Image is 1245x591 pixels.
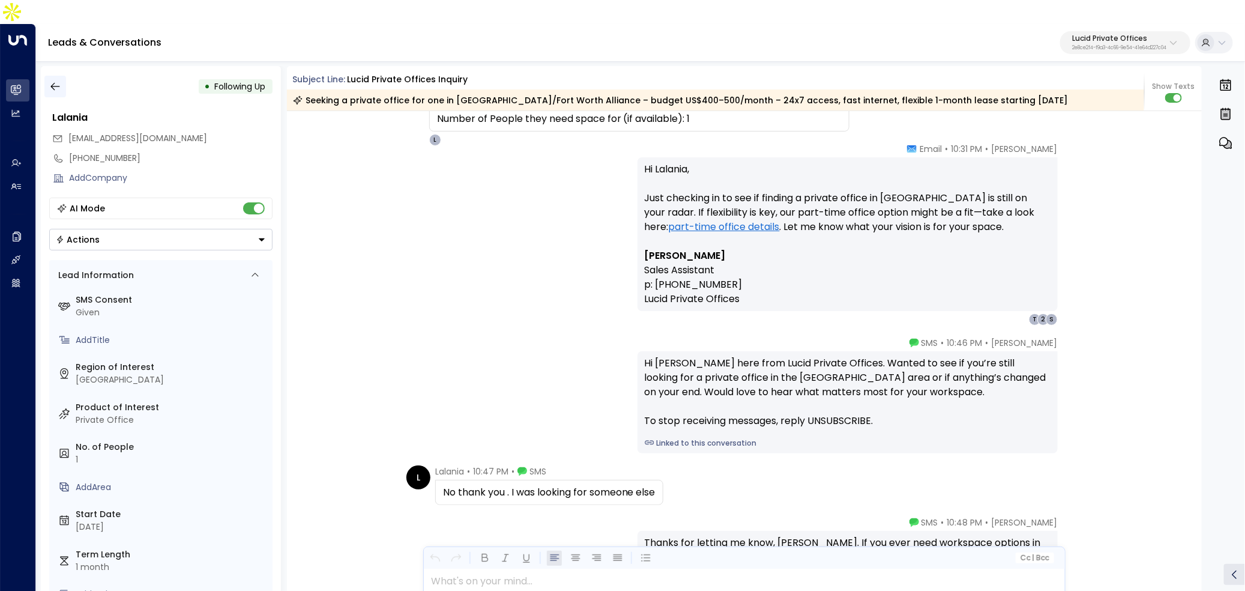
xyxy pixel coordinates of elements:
[69,132,208,145] span: sislmb@verizon.net
[76,561,268,574] div: 1 month
[293,73,346,85] span: Subject Line:
[941,337,944,349] span: •
[645,356,1051,428] div: Hi [PERSON_NAME] here from Lucid Private Offices. Wanted to see if you’re still looking for a pri...
[448,551,463,566] button: Redo
[921,337,938,349] span: SMS
[76,508,268,521] label: Start Date
[645,249,726,262] strong: [PERSON_NAME]
[1072,46,1166,50] p: 2e8ce2f4-f9a3-4c66-9e54-41e64d227c04
[992,337,1058,349] span: [PERSON_NAME]
[1063,143,1087,167] img: 17_headshot.jpg
[669,220,780,234] a: part-time office details
[53,111,273,125] div: Lalania
[76,453,268,466] div: 1
[947,337,983,349] span: 10:46 PM
[1020,554,1049,562] span: Cc Bcc
[951,143,983,155] span: 10:31 PM
[49,229,273,250] button: Actions
[76,441,268,453] label: No. of People
[76,361,268,374] label: Region of Interest
[56,234,100,245] div: Actions
[1152,81,1195,92] span: Show Texts
[945,143,948,155] span: •
[645,292,740,306] a: Lucid Private Offices
[429,134,441,146] div: L
[76,374,268,386] div: [GEOGRAPHIC_DATA]
[76,481,268,494] div: AddArea
[49,229,273,250] div: Button group with a nested menu
[76,401,268,414] label: Product of Interest
[69,132,208,144] span: [EMAIL_ADDRESS][DOMAIN_NAME]
[1037,314,1049,326] div: 2
[511,465,514,477] span: •
[986,517,989,529] span: •
[293,94,1069,106] div: Seeking a private office for one in [GEOGRAPHIC_DATA]/Fort Worth Alliance – budget US$400–500/mon...
[76,306,268,319] div: Given
[76,294,268,306] label: SMS Consent
[1072,35,1166,42] p: Lucid Private Offices
[645,438,1051,449] a: Linked to this conversation
[76,548,268,561] label: Term Length
[76,521,268,533] div: [DATE]
[645,277,743,292] span: p: [PHONE_NUMBER]
[921,517,938,529] span: SMS
[406,465,430,489] div: L
[986,143,989,155] span: •
[48,35,161,49] a: Leads & Conversations
[986,337,989,349] span: •
[70,152,273,165] div: [PHONE_NUMBER]
[443,485,656,500] div: No thank you . I was looking for someone else
[645,162,1051,249] p: Hi Lalania, Just checking in to see if finding a private office in [GEOGRAPHIC_DATA] is still on ...
[427,551,442,566] button: Undo
[76,334,268,347] div: AddTitle
[347,73,468,86] div: Lucid Private Offices inquiry
[205,76,211,97] div: •
[1063,517,1087,541] img: 17_headshot.jpg
[1032,554,1034,562] span: |
[55,269,134,282] div: Lead Information
[529,465,546,477] span: SMS
[76,414,268,426] div: Private Office
[1060,31,1190,54] button: Lucid Private Offices2e8ce2f4-f9a3-4c66-9e54-41e64d227c04
[947,517,983,529] span: 10:48 PM
[435,465,464,477] span: Lalania
[992,517,1058,529] span: [PERSON_NAME]
[215,80,266,92] span: Following Up
[1015,553,1054,564] button: Cc|Bcc
[645,536,1051,565] div: Thanks for letting me know, [PERSON_NAME]. If you ever need workspace options in the future, feel...
[70,202,106,214] div: AI Mode
[1029,314,1041,326] div: T
[1063,337,1087,361] img: 17_headshot.jpg
[473,465,508,477] span: 10:47 PM
[70,172,273,184] div: AddCompany
[645,263,715,277] span: Sales Assistant
[941,517,944,529] span: •
[467,465,470,477] span: •
[1046,314,1058,326] div: S
[920,143,942,155] span: Email
[992,143,1058,155] span: [PERSON_NAME]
